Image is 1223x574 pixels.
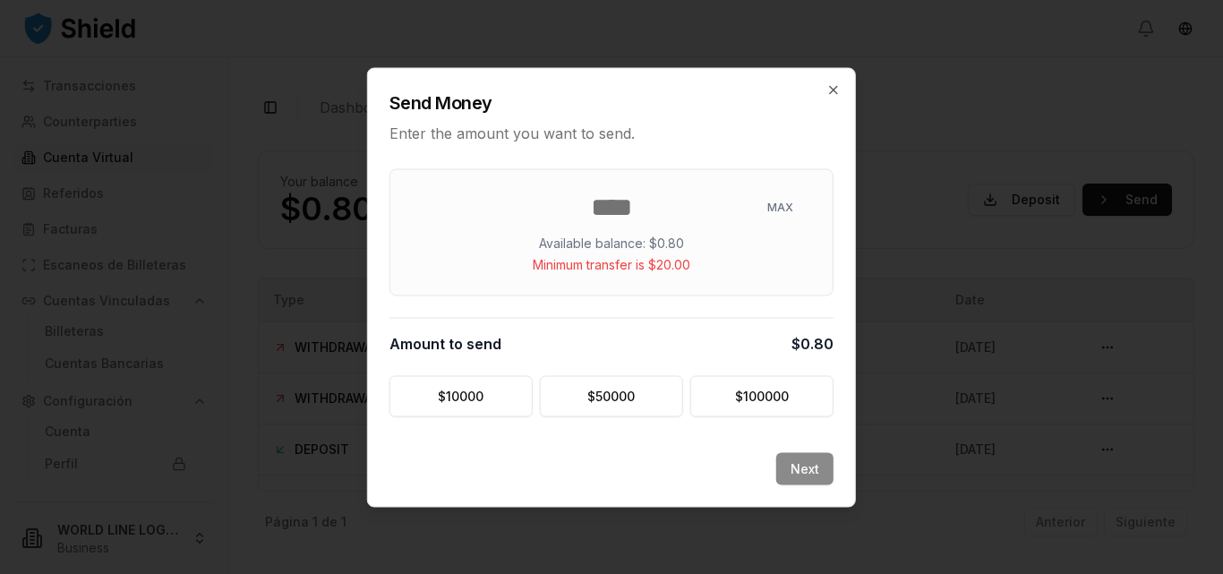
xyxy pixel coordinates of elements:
button: $10000 [389,375,533,416]
button: $100000 [690,375,834,416]
p: Enter the amount you want to send. [389,122,834,143]
p: Minimum transfer is $20.00 [533,255,690,273]
p: Available balance: $0.80 [539,234,684,252]
button: $50000 [540,375,683,416]
span: $0.80 [791,332,834,354]
h2: Send Money [389,90,834,115]
button: MAX [757,193,804,221]
span: Amount to send [389,332,501,354]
